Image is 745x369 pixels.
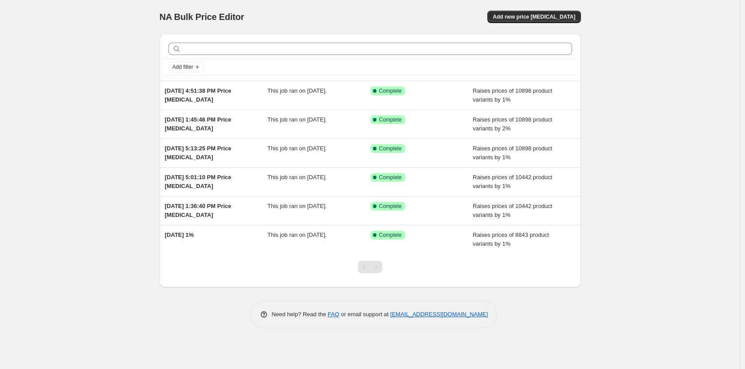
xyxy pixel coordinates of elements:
[165,87,231,103] span: [DATE] 4:51:38 PM Price [MEDICAL_DATA]
[379,116,402,123] span: Complete
[473,87,552,103] span: Raises prices of 10898 product variants by 1%
[339,311,390,318] span: or email support at
[379,174,402,181] span: Complete
[267,232,327,238] span: This job ran on [DATE].
[267,174,327,181] span: This job ran on [DATE].
[493,13,575,20] span: Add new price [MEDICAL_DATA]
[328,311,339,318] a: FAQ
[165,116,231,132] span: [DATE] 1:45:46 PM Price [MEDICAL_DATA]
[165,232,194,238] span: [DATE] 1%
[267,203,327,209] span: This job ran on [DATE].
[267,87,327,94] span: This job ran on [DATE].
[473,116,552,132] span: Raises prices of 10898 product variants by 2%
[165,203,231,218] span: [DATE] 1:36:40 PM Price [MEDICAL_DATA]
[160,12,244,22] span: NA Bulk Price Editor
[473,174,552,189] span: Raises prices of 10442 product variants by 1%
[169,62,204,72] button: Add filter
[358,261,382,273] nav: Pagination
[267,145,327,152] span: This job ran on [DATE].
[473,145,552,161] span: Raises prices of 10898 product variants by 1%
[272,311,328,318] span: Need help? Read the
[487,11,580,23] button: Add new price [MEDICAL_DATA]
[379,232,402,239] span: Complete
[165,145,231,161] span: [DATE] 5:13:25 PM Price [MEDICAL_DATA]
[165,174,231,189] span: [DATE] 5:01:10 PM Price [MEDICAL_DATA]
[473,203,552,218] span: Raises prices of 10442 product variants by 1%
[473,232,549,247] span: Raises prices of 8843 product variants by 1%
[379,145,402,152] span: Complete
[267,116,327,123] span: This job ran on [DATE].
[379,203,402,210] span: Complete
[390,311,488,318] a: [EMAIL_ADDRESS][DOMAIN_NAME]
[379,87,402,94] span: Complete
[173,63,193,71] span: Add filter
